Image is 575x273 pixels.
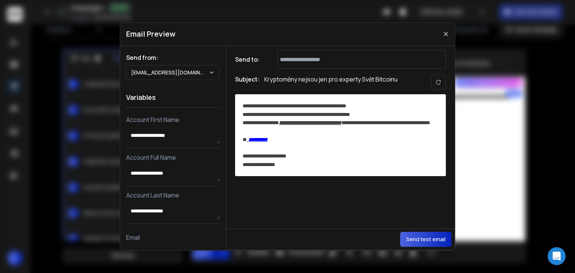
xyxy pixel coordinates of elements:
[126,191,220,200] p: Account Last Name
[400,232,451,247] button: Send test email
[126,233,220,242] p: Email
[548,247,566,265] div: Open Intercom Messenger
[126,115,220,124] p: Account First Name
[264,75,398,90] p: Kryptoměny nejsou jen pro experty Svět Bitcoinu
[131,69,209,76] p: [EMAIL_ADDRESS][DOMAIN_NAME]
[235,75,260,90] h1: Subject:
[126,153,220,162] p: Account Full Name
[126,53,220,62] h1: Send from:
[126,88,220,108] h1: Variables
[126,29,176,39] h1: Email Preview
[235,55,265,64] h1: Send to:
